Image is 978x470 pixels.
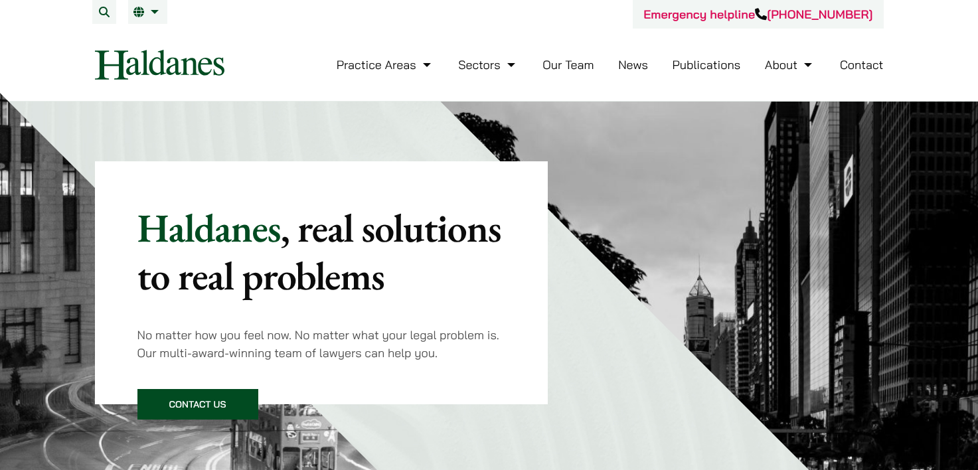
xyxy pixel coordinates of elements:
[133,7,162,17] a: EN
[137,389,258,420] a: Contact Us
[618,57,648,72] a: News
[840,57,884,72] a: Contact
[137,202,501,301] mark: , real solutions to real problems
[673,57,741,72] a: Publications
[337,57,434,72] a: Practice Areas
[542,57,594,72] a: Our Team
[137,204,506,299] p: Haldanes
[137,326,506,362] p: No matter how you feel now. No matter what your legal problem is. Our multi-award-winning team of...
[458,57,518,72] a: Sectors
[765,57,815,72] a: About
[643,7,872,22] a: Emergency helpline[PHONE_NUMBER]
[95,50,224,80] img: Logo of Haldanes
